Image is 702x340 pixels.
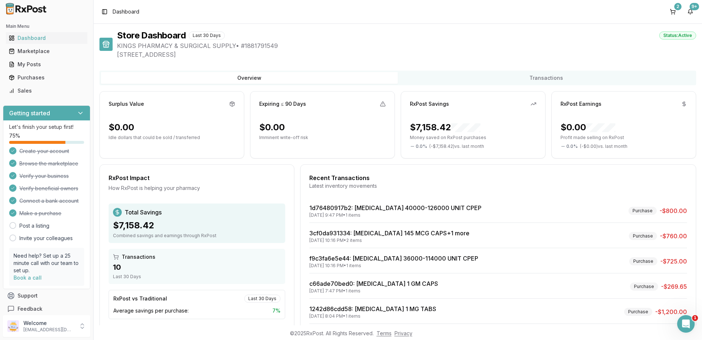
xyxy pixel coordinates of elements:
button: Marketplace [3,45,90,57]
span: 0.0 % [566,143,578,149]
div: Purchase [629,207,657,215]
p: Money saved on RxPost purchases [410,135,536,141]
div: 2 [674,3,682,10]
div: Surplus Value [109,100,144,108]
p: Let's finish your setup first! [9,123,84,131]
p: Need help? Set up a 25 minute call with our team to set up. [14,252,80,274]
div: Combined savings and earnings through RxPost [113,233,281,239]
span: ( - $0.00 ) vs. last month [580,143,627,149]
div: $0.00 [561,122,615,133]
div: Last 30 Days [189,31,225,40]
span: Transactions [122,253,155,261]
button: Support [3,289,90,302]
div: Expiring ≤ 90 Days [259,100,306,108]
div: My Posts [9,61,84,68]
img: RxPost Logo [3,3,50,15]
span: Total Savings [125,208,162,217]
div: $7,158.42 [113,220,281,231]
div: $0.00 [109,122,134,133]
div: Last 30 Days [244,295,280,303]
div: RxPost Impact [109,173,285,182]
span: Dashboard [113,8,139,15]
span: Make a purchase [19,210,61,217]
button: Dashboard [3,32,90,44]
div: Purchase [629,232,657,240]
span: -$800.00 [660,206,687,215]
div: RxPost Earnings [561,100,601,108]
div: Purchase [624,308,652,316]
div: Recent Transactions [309,173,687,182]
div: How RxPost is helping your pharmacy [109,184,285,192]
a: Terms [377,330,392,336]
div: Latest inventory movements [309,182,687,190]
button: Purchases [3,72,90,83]
div: Dashboard [9,34,84,42]
span: -$725.00 [660,257,687,266]
div: 10 [113,262,281,272]
a: c66ade70bed0: [MEDICAL_DATA] 1 GM CAPS [309,280,438,287]
h3: Getting started [9,109,50,117]
button: Overview [101,72,398,84]
a: Sales [6,84,87,97]
a: 1d76480917b2: [MEDICAL_DATA] 40000-126000 UNIT CPEP [309,204,482,212]
a: 3cf0da931334: [MEDICAL_DATA] 145 MCG CAPS+1 more [309,229,469,237]
a: 1242d86cdd58: [MEDICAL_DATA] 1 MG TABS [309,305,436,313]
a: Purchases [6,71,87,84]
a: f9c3fa6e5e44: [MEDICAL_DATA] 36000-114000 UNIT CPEP [309,255,478,262]
span: -$269.65 [661,282,687,291]
div: [DATE] 9:47 PM • 1 items [309,212,482,218]
span: Verify your business [19,172,69,180]
iframe: Intercom live chat [677,315,695,333]
button: 2 [667,6,679,18]
p: Welcome [23,320,74,327]
p: [EMAIL_ADDRESS][DOMAIN_NAME] [23,327,74,333]
img: User avatar [7,320,19,332]
span: Feedback [18,305,42,313]
a: Post a listing [19,222,49,229]
div: Last 30 Days [113,274,281,280]
span: ( - $7,158.42 ) vs. last month [429,143,484,149]
div: [DATE] 7:47 PM • 1 items [309,288,438,294]
button: My Posts [3,59,90,70]
div: $7,158.42 [410,122,480,133]
span: 7 % [272,307,280,314]
span: 0.0 % [416,143,427,149]
a: Invite your colleagues [19,235,73,242]
a: Book a call [14,274,42,281]
div: Marketplace [9,48,84,55]
span: -$760.00 [660,232,687,240]
div: $0.00 [259,122,285,133]
button: Sales [3,85,90,97]
h1: Store Dashboard [117,30,186,41]
div: RxPost vs Traditional [113,295,167,302]
a: My Posts [6,58,87,71]
span: Average savings per purchase: [113,307,189,314]
p: Profit made selling on RxPost [561,135,687,141]
a: Dashboard [6,31,87,45]
span: Connect a bank account [19,197,79,205]
div: Purchases [9,74,84,81]
div: Purchase [629,257,657,265]
span: [STREET_ADDRESS] [117,50,696,59]
span: 1 [692,315,698,321]
p: Imminent write-off risk [259,135,386,141]
div: Status: Active [659,31,696,40]
div: [DATE] 10:16 PM • 1 items [309,263,478,269]
span: KINGS PHARMACY & SURGICAL SUPPLY • # 1881791549 [117,41,696,50]
div: RxPost Savings [410,100,449,108]
p: Idle dollars that could be sold / transferred [109,135,235,141]
div: Purchase [630,283,658,291]
nav: breadcrumb [113,8,139,15]
span: 75 % [9,132,20,139]
span: Create your account [19,147,69,155]
h2: Main Menu [6,23,87,29]
button: Feedback [3,302,90,315]
div: Sales [9,87,84,94]
span: -$1,200.00 [655,307,687,316]
span: Browse the marketplace [19,160,78,167]
a: Marketplace [6,45,87,58]
div: [DATE] 8:04 PM • 1 items [309,313,436,319]
div: [DATE] 10:16 PM • 2 items [309,238,469,243]
button: Transactions [398,72,695,84]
